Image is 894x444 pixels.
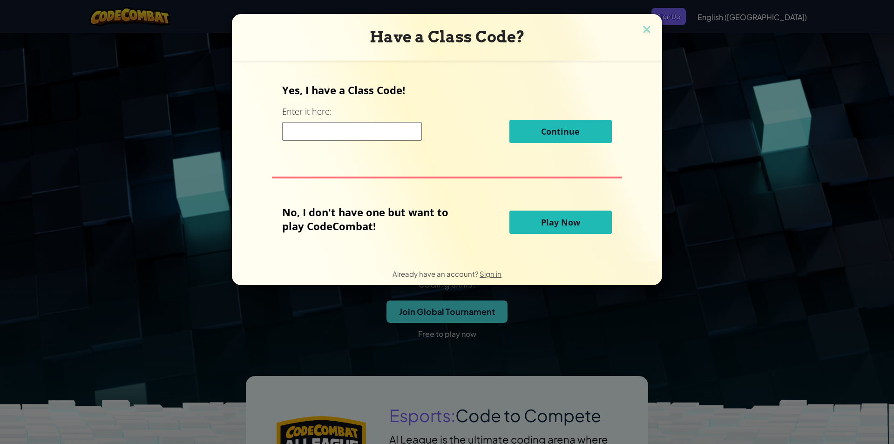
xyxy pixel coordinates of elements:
span: Play Now [541,217,580,228]
span: Already have an account? [393,269,480,278]
p: No, I don't have one but want to play CodeCombat! [282,205,462,233]
button: Play Now [509,211,612,234]
button: Continue [509,120,612,143]
span: Have a Class Code? [370,27,525,46]
span: Continue [541,126,580,137]
label: Enter it here: [282,106,332,117]
p: Yes, I have a Class Code! [282,83,611,97]
img: close icon [641,23,653,37]
a: Sign in [480,269,501,278]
